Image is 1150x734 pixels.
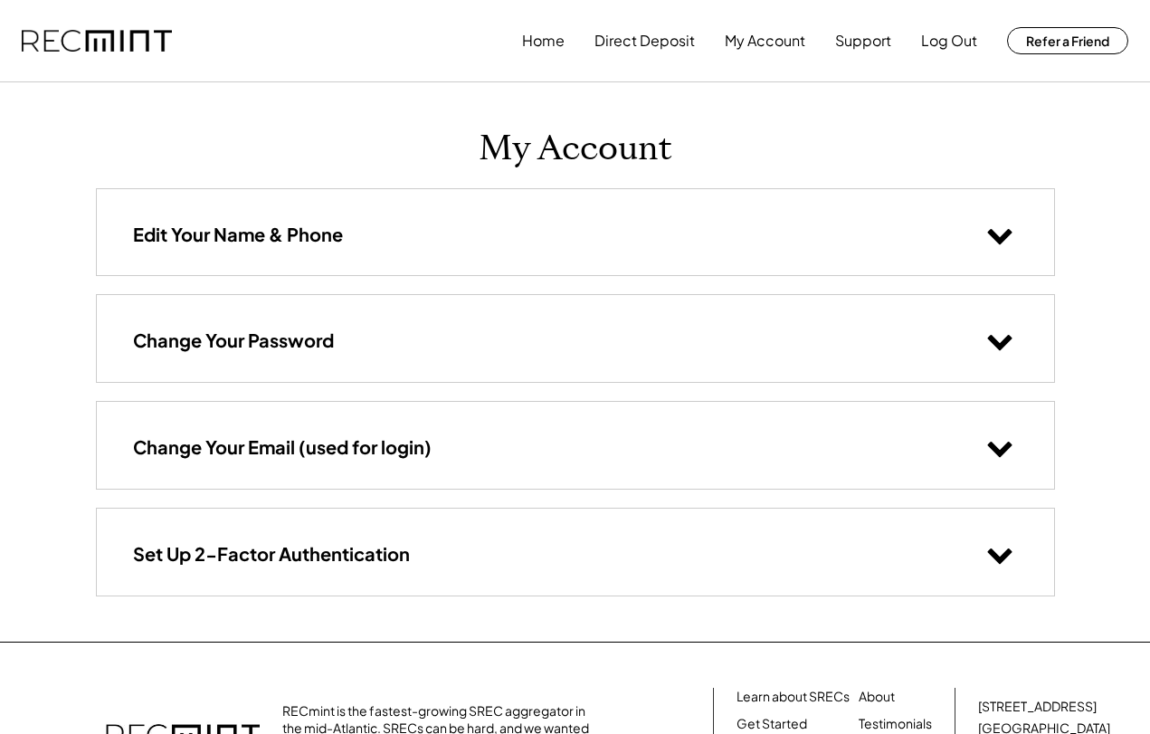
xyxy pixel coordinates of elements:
div: [STREET_ADDRESS] [978,698,1097,716]
h3: Set Up 2-Factor Authentication [133,542,410,566]
h3: Change Your Password [133,329,334,352]
h3: Edit Your Name & Phone [133,223,343,246]
a: Testimonials [859,715,932,733]
h3: Change Your Email (used for login) [133,435,432,459]
h1: My Account [479,128,672,170]
button: Home [522,23,565,59]
a: Get Started [737,715,807,733]
button: Refer a Friend [1007,27,1128,54]
button: Support [835,23,891,59]
a: About [859,688,895,706]
img: recmint-logotype%403x.png [22,30,172,52]
button: Log Out [921,23,977,59]
button: My Account [725,23,805,59]
button: Direct Deposit [594,23,695,59]
a: Learn about SRECs [737,688,850,706]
